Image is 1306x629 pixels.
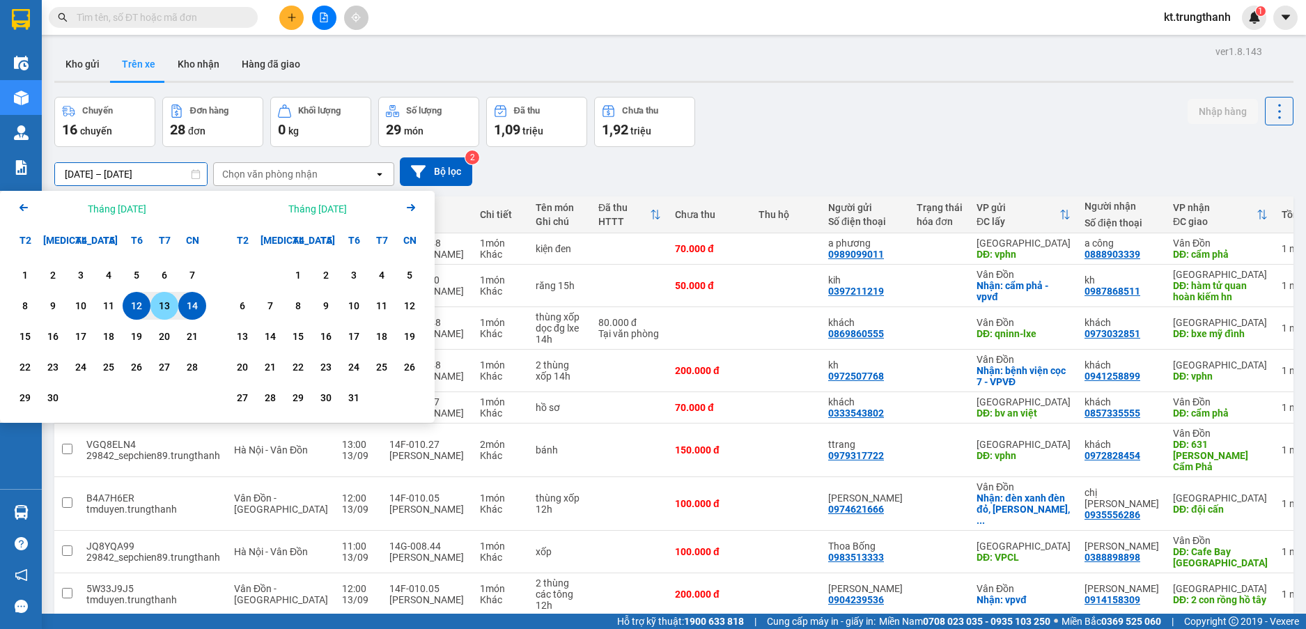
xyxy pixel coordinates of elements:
[150,261,178,289] div: Choose Thứ Bảy, tháng 09 6 2025. It's available.
[1173,371,1268,382] div: DĐ: vphn
[14,125,29,140] img: warehouse-icon
[675,243,745,254] div: 70.000 đ
[970,196,1078,233] th: Toggle SortBy
[494,121,520,138] span: 1,09
[11,384,39,412] div: Choose Thứ Hai, tháng 09 29 2025. It's available.
[67,292,95,320] div: Choose Thứ Tư, tháng 09 10 2025. It's available.
[1173,238,1268,249] div: Vân Đồn
[598,216,650,227] div: HTTT
[374,169,385,180] svg: open
[1173,202,1257,213] div: VP nhận
[1173,216,1257,227] div: ĐC giao
[228,353,256,381] div: Choose Thứ Hai, tháng 10 20 2025. It's available.
[11,323,39,350] div: Choose Thứ Hai, tháng 09 15 2025. It's available.
[111,47,166,81] button: Trên xe
[1085,217,1159,228] div: Số điện thoại
[1215,44,1262,59] div: ver 1.8.143
[222,167,318,181] div: Chọn văn phòng nhận
[256,353,284,381] div: Choose Thứ Ba, tháng 10 21 2025. It's available.
[14,56,29,70] img: warehouse-icon
[123,226,150,254] div: T6
[340,226,368,254] div: T6
[828,286,884,297] div: 0397211219
[1173,280,1268,302] div: DĐ: hàm tử quan hoàn kiếm hn
[344,328,364,345] div: 17
[12,9,30,30] img: logo-vxr
[386,121,401,138] span: 29
[261,389,280,406] div: 28
[233,328,252,345] div: 13
[598,328,661,339] div: Tại văn phòng
[480,407,522,419] div: Khác
[71,297,91,314] div: 10
[182,328,202,345] div: 21
[316,328,336,345] div: 16
[400,157,472,186] button: Bộ lọc
[1085,328,1140,339] div: 0973032851
[288,328,308,345] div: 15
[396,226,423,254] div: CN
[1188,99,1258,124] button: Nhập hàng
[340,353,368,381] div: Choose Thứ Sáu, tháng 10 24 2025. It's available.
[188,125,205,137] span: đơn
[340,292,368,320] div: Choose Thứ Sáu, tháng 10 10 2025. It's available.
[67,226,95,254] div: T4
[182,297,202,314] div: 14
[123,353,150,381] div: Choose Thứ Sáu, tháng 09 26 2025. It's available.
[368,323,396,350] div: Choose Thứ Bảy, tháng 10 18 2025. It's available.
[11,353,39,381] div: Choose Thứ Hai, tháng 09 22 2025. It's available.
[828,396,903,407] div: khách
[977,328,1071,339] div: DĐ: qninn-lxe
[977,439,1071,450] div: [GEOGRAPHIC_DATA]
[828,359,903,371] div: kh
[228,226,256,254] div: T2
[536,202,584,213] div: Tên món
[155,267,174,284] div: 6
[15,389,35,406] div: 29
[675,402,745,413] div: 70.000 đ
[95,292,123,320] div: Choose Thứ Năm, tháng 09 11 2025. It's available.
[400,297,419,314] div: 12
[977,365,1071,387] div: Nhận: bệnh viện cọc 7 - VPVĐ
[406,106,442,116] div: Số lượng
[977,216,1059,227] div: ĐC lấy
[1273,6,1298,30] button: caret-down
[403,199,419,218] button: Next month.
[15,328,35,345] div: 15
[1085,274,1159,286] div: kh
[82,106,113,116] div: Chuyến
[536,243,584,254] div: kiện đen
[977,269,1071,280] div: Vân Đồn
[150,226,178,254] div: T7
[95,323,123,350] div: Choose Thứ Năm, tháng 09 18 2025. It's available.
[43,328,63,345] div: 16
[228,384,256,412] div: Choose Thứ Hai, tháng 10 27 2025. It's available.
[312,384,340,412] div: Choose Thứ Năm, tháng 10 30 2025. It's available.
[1166,196,1275,233] th: Toggle SortBy
[99,297,118,314] div: 11
[279,6,304,30] button: plus
[536,444,584,456] div: bánh
[80,125,112,137] span: chuyến
[396,292,423,320] div: Choose Chủ Nhật, tháng 10 12 2025. It's available.
[99,328,118,345] div: 18
[480,396,522,407] div: 1 món
[86,439,220,450] div: VGQ8ELN4
[288,389,308,406] div: 29
[622,106,658,116] div: Chưa thu
[828,439,903,450] div: ttrang
[54,47,111,81] button: Kho gửi
[190,106,228,116] div: Đơn hàng
[1085,238,1159,249] div: a công
[123,292,150,320] div: Selected start date. Thứ Sáu, tháng 09 12 2025. It's available.
[43,297,63,314] div: 9
[372,359,391,375] div: 25
[675,209,745,220] div: Chưa thu
[368,261,396,289] div: Choose Thứ Bảy, tháng 10 4 2025. It's available.
[598,202,650,213] div: Đã thu
[233,389,252,406] div: 27
[316,389,336,406] div: 30
[480,328,522,339] div: Khác
[288,125,299,137] span: kg
[1085,439,1159,450] div: khách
